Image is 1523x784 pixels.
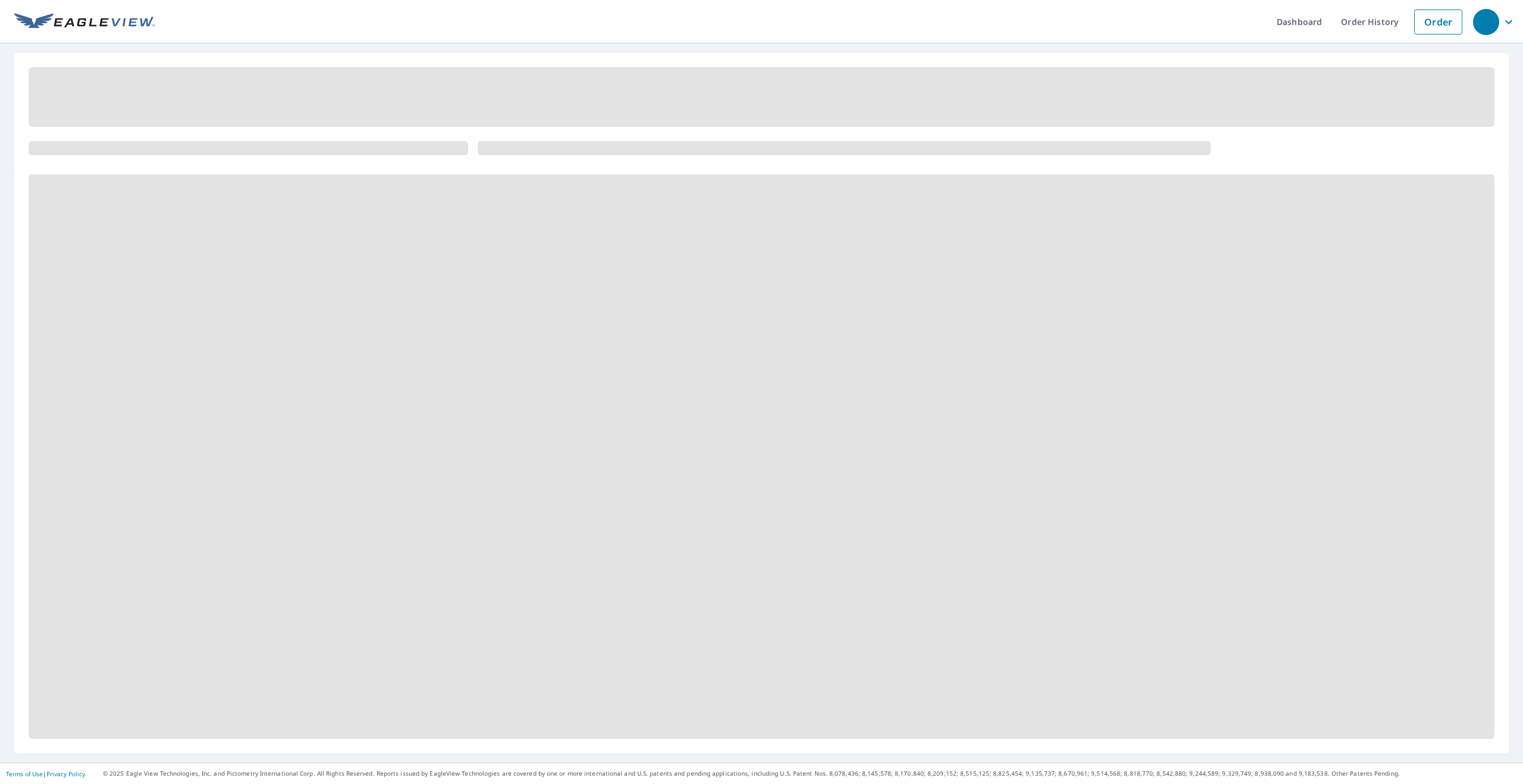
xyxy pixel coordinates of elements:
a: Terms of Use [6,770,43,778]
a: Order [1414,10,1462,35]
p: © 2025 Eagle View Technologies, Inc. and Pictometry International Corp. All Rights Reserved. Repo... [103,769,1517,778]
p: | [6,770,85,777]
img: EV Logo [14,13,155,31]
a: Privacy Policy [46,770,85,778]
